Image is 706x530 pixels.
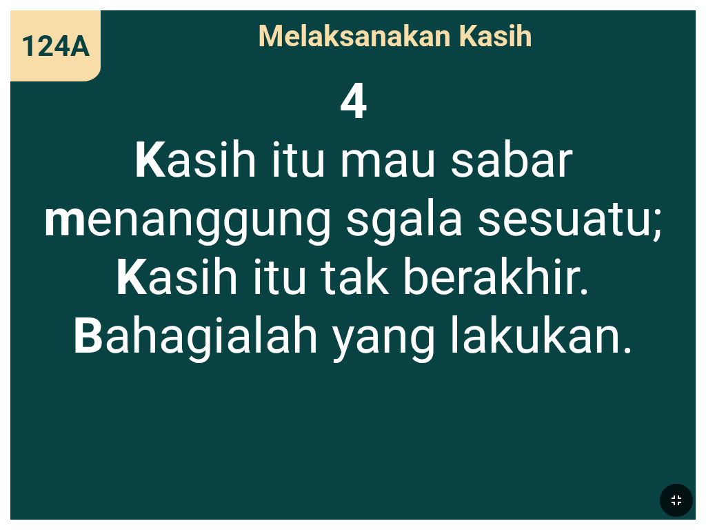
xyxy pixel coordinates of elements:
[72,306,104,365] b: B
[43,189,86,248] b: m
[339,72,367,130] b: 4
[43,72,663,365] span: asih itu mau sabar enanggung sgala sesuatu; asih itu tak berakhir. ahagialah yang lakukan.
[134,130,165,189] b: K
[258,19,532,53] span: Melaksanakan Kasih
[21,29,90,63] span: 124A
[115,248,147,306] b: K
